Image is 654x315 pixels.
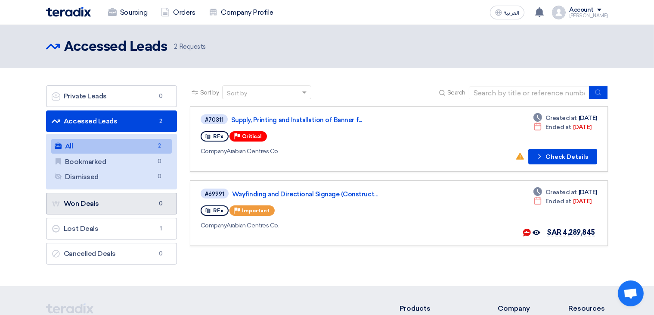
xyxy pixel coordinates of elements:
[51,170,172,184] a: Dismissed
[201,148,227,155] span: Company
[469,86,589,99] input: Search by title or reference number
[533,188,597,197] div: [DATE]
[546,113,577,123] span: Created at
[231,116,446,124] a: Supply, Printing and Installation of Banner f...
[174,42,206,52] span: Requests
[174,43,177,50] span: 2
[227,89,247,98] div: Sort by
[533,113,597,123] div: [DATE]
[546,188,577,197] span: Created at
[201,147,448,156] div: Arabian Centres Co.
[533,123,592,132] div: [DATE]
[568,303,608,314] li: Resources
[552,6,566,19] img: profile_test.png
[618,280,644,306] a: دردشة مفتوحة
[51,139,172,154] a: All
[46,7,91,17] img: Teradix logo
[154,3,202,22] a: Orders
[546,123,571,132] span: Ended at
[156,249,166,258] span: 0
[201,222,227,229] span: Company
[205,191,224,197] div: #69991
[202,3,280,22] a: Company Profile
[46,193,177,214] a: Won Deals0
[528,149,597,164] button: Check Details
[490,6,524,19] button: العربية
[232,190,447,198] a: Wayfinding and Directional Signage (Construct...
[504,10,519,16] span: العربية
[546,197,571,206] span: Ended at
[155,157,165,166] span: 0
[533,197,592,206] div: [DATE]
[46,110,177,132] a: Accessed Leads2
[51,154,172,169] a: Bookmarked
[200,88,219,97] span: Sort by
[213,208,223,214] span: RFx
[155,142,165,151] span: 2
[447,88,465,97] span: Search
[156,117,166,126] span: 2
[205,117,223,123] div: #70311
[156,199,166,208] span: 0
[569,13,608,18] div: [PERSON_NAME]
[156,224,166,233] span: 1
[242,133,262,139] span: Critical
[156,92,166,101] span: 0
[46,218,177,239] a: Lost Deals1
[155,172,165,181] span: 0
[64,38,167,56] h2: Accessed Leads
[46,243,177,265] a: Cancelled Deals0
[242,208,270,214] span: Important
[498,303,542,314] li: Company
[547,228,595,236] span: SAR 4,289,845
[101,3,154,22] a: Sourcing
[400,303,472,314] li: Products
[46,85,177,107] a: Private Leads0
[213,133,223,139] span: RFx
[201,221,449,230] div: Arabian Centres Co.
[569,6,594,14] div: Account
